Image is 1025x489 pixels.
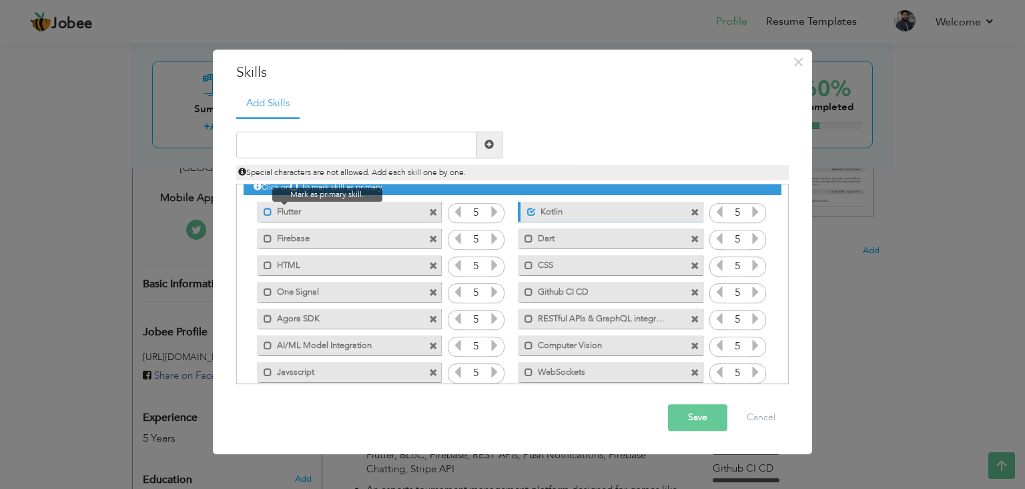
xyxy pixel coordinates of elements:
a: Add Skills [236,90,300,119]
button: Cancel [733,404,789,431]
label: CSS [533,255,668,272]
label: RESTful APIs & GraphQL integration [533,309,668,325]
div: Click on , to mark skill as primary. [244,180,781,195]
button: Save [668,404,727,431]
span: Mark as primary skill. [272,188,382,202]
label: Github CI CD [533,282,668,299]
label: HTML [272,255,407,272]
label: Javsscript [272,362,407,379]
label: WebSockets [533,362,668,379]
span: × [793,50,804,74]
label: Firebase [272,228,407,245]
label: Computer Vision [533,335,668,352]
h3: Skills [236,63,789,83]
label: Flutter [272,202,407,218]
label: Agora SDK [272,309,407,325]
span: Special characters are not allowed. Add each skill one by one. [238,167,466,178]
label: Dart [533,228,668,245]
label: AI/ML Model Integration [272,335,407,352]
label: One Signal [272,282,407,299]
label: Kotlin [536,202,669,218]
button: Close [787,51,809,73]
